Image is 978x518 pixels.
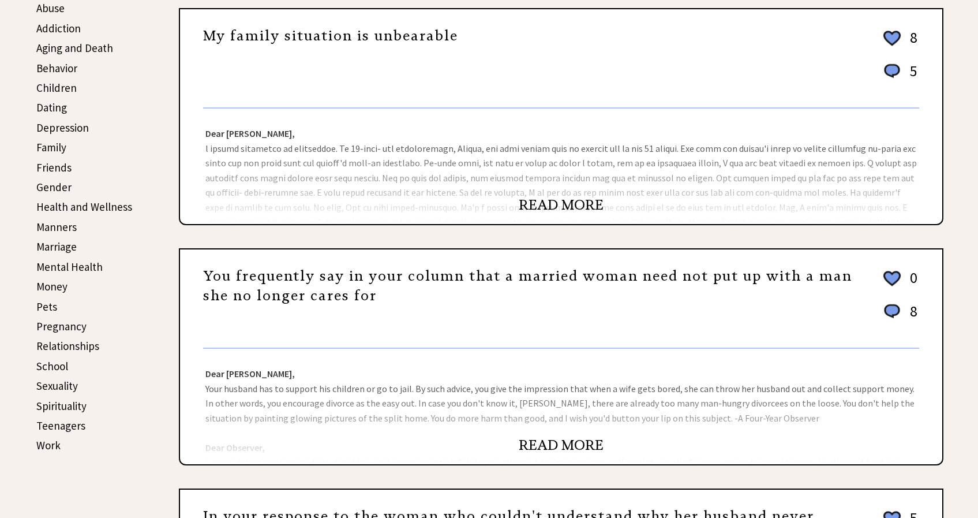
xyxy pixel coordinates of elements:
a: READ MORE [519,437,604,454]
a: Manners [36,220,77,234]
a: Friends [36,161,72,174]
td: 5 [904,61,918,92]
a: Health and Wellness [36,200,132,214]
a: Children [36,81,77,95]
strong: Dear [PERSON_NAME], [205,128,295,139]
img: heart_outline%202.png [882,269,902,289]
td: 8 [904,301,918,332]
a: Behavior [36,61,77,75]
a: Teenagers [36,419,85,433]
img: message_round%201.png [882,62,902,80]
strong: Dear [PERSON_NAME], [205,368,295,379]
div: Your husband has to support his children or go to jail. By such advice, you give the impression t... [180,349,942,464]
a: Spirituality [36,399,87,413]
a: Mental Health [36,260,103,274]
a: My family situation is unbearable [203,27,458,44]
a: Aging and Death [36,41,113,55]
td: 0 [904,268,918,300]
a: Relationships [36,339,99,353]
a: Family [36,140,66,154]
a: Gender [36,180,72,194]
div: l ipsumd sitametco ad elitseddoe. Te 19-inci- utl etdoloremagn, Aliqua, eni admi veniam quis no e... [180,109,942,224]
img: message_round%201.png [882,302,902,321]
a: Pregnancy [36,319,87,333]
a: School [36,359,68,373]
a: Pets [36,300,57,314]
a: Sexuality [36,379,78,393]
a: Depression [36,121,89,135]
a: Abuse [36,1,65,15]
a: Addiction [36,21,81,35]
a: You frequently say in your column that a married woman need not put up with a man she no longer c... [203,267,852,304]
a: READ MORE [519,196,604,214]
a: Marriage [36,240,77,254]
a: Dating [36,100,67,114]
img: heart_outline%202.png [882,28,902,49]
a: Money [36,280,68,293]
td: 8 [904,28,918,60]
a: Work [36,438,61,452]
